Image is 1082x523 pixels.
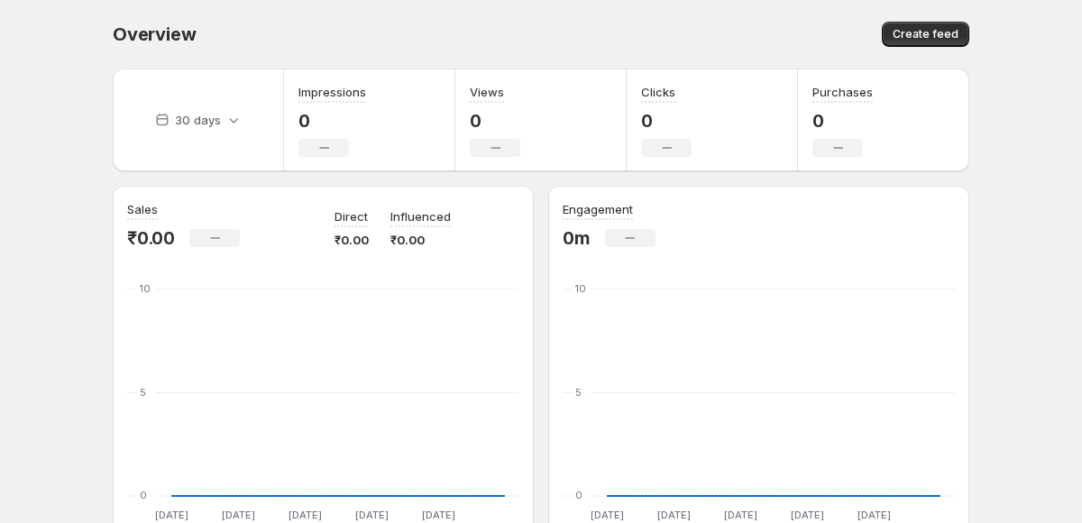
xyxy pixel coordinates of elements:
text: 0 [140,489,147,501]
p: 0m [563,227,591,249]
h3: Clicks [641,83,675,101]
text: 10 [140,282,151,295]
p: 30 days [175,111,221,129]
text: 10 [575,282,586,295]
p: Influenced [390,207,451,225]
p: ₹0.00 [335,231,369,249]
text: [DATE] [857,509,891,521]
p: 0 [298,110,366,132]
p: ₹0.00 [127,227,175,249]
h3: Purchases [812,83,873,101]
h3: Views [470,83,504,101]
p: 0 [812,110,873,132]
p: 0 [470,110,520,132]
text: [DATE] [222,509,255,521]
text: [DATE] [289,509,322,521]
h3: Sales [127,200,158,218]
h3: Impressions [298,83,366,101]
text: 0 [575,489,582,501]
text: [DATE] [791,509,824,521]
text: [DATE] [591,509,624,521]
p: ₹0.00 [390,231,451,249]
text: [DATE] [657,509,691,521]
p: 0 [641,110,692,132]
p: Direct [335,207,368,225]
button: Create feed [882,22,969,47]
text: 5 [575,386,582,399]
span: Overview [113,23,196,45]
text: 5 [140,386,146,399]
text: [DATE] [355,509,389,521]
h3: Engagement [563,200,633,218]
text: [DATE] [422,509,455,521]
text: [DATE] [724,509,757,521]
span: Create feed [893,27,958,41]
text: [DATE] [155,509,188,521]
